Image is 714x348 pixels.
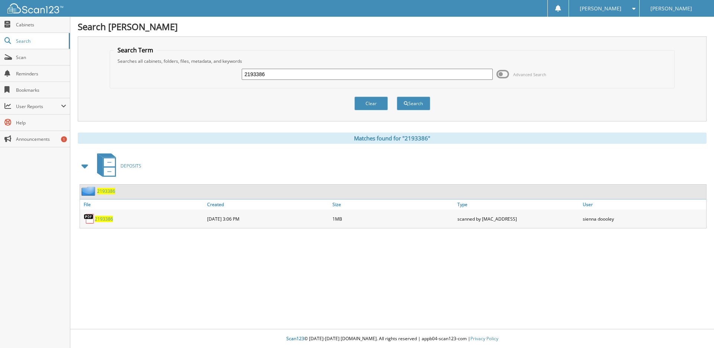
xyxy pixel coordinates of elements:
div: Matches found for "2193386" [78,133,707,144]
h1: Search [PERSON_NAME] [78,20,707,33]
div: 1MB [331,211,456,226]
a: Type [456,199,581,209]
a: Size [331,199,456,209]
span: Reminders [16,71,66,77]
a: 2193386 [95,216,113,222]
div: © [DATE]-[DATE] [DOMAIN_NAME]. All rights reserved | appb04-scan123-com | [70,330,714,348]
a: Created [205,199,331,209]
span: [PERSON_NAME] [650,6,692,11]
legend: Search Term [114,46,157,54]
img: PDF.png [84,213,95,224]
a: User [581,199,706,209]
div: [DATE] 3:06 PM [205,211,331,226]
span: Help [16,120,66,126]
span: Advanced Search [513,72,546,77]
div: scanned by [MAC_ADDRESS] [456,211,581,226]
img: folder2.png [81,186,97,196]
span: DEPOSITS [120,163,141,169]
a: DEPOSITS [93,151,141,180]
div: 1 [61,136,67,142]
a: File [80,199,205,209]
span: Scan123 [286,335,304,342]
span: Bookmarks [16,87,66,93]
div: sienna doooley [581,211,706,226]
span: Announcements [16,136,66,142]
button: Clear [354,97,388,110]
span: Search [16,38,65,44]
img: scan123-logo-white.svg [7,3,63,13]
span: Scan [16,54,66,61]
div: Searches all cabinets, folders, files, metadata, and keywords [114,58,671,64]
span: Cabinets [16,22,66,28]
a: Privacy Policy [470,335,498,342]
button: Search [397,97,430,110]
a: 2193386 [97,188,115,194]
span: User Reports [16,103,61,110]
span: [PERSON_NAME] [580,6,621,11]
